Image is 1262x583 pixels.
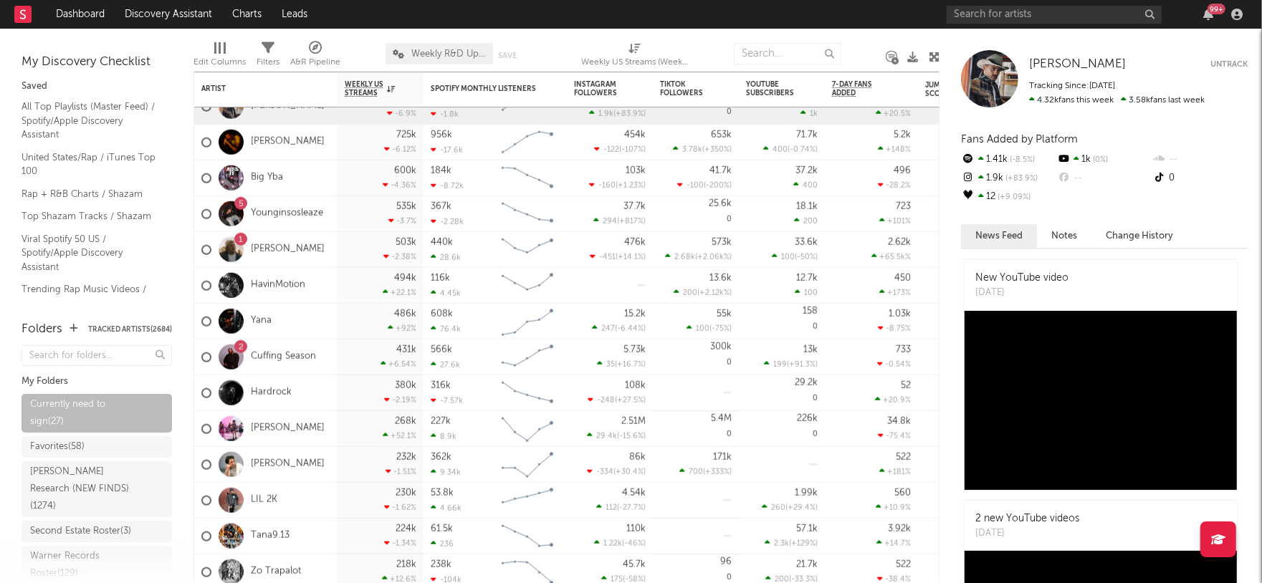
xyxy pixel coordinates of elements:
div: Edit Columns [193,54,246,71]
a: [PERSON_NAME] [251,244,325,256]
div: 171k [713,452,732,461]
svg: Chart title [495,410,560,446]
span: -107 % [621,146,644,154]
span: +91.3 % [789,361,816,369]
div: ( ) [674,288,732,297]
div: 725k [396,130,416,139]
div: ( ) [590,252,646,261]
div: ( ) [765,539,818,548]
div: ( ) [762,503,818,512]
div: Spotify Monthly Listeners [431,85,538,93]
div: Favorites ( 58 ) [30,438,85,456]
span: Weekly US Streams [345,80,383,97]
span: 29.4k [596,433,617,440]
div: 367k [431,201,451,211]
div: 93.9 [925,491,983,509]
span: 7-Day Fans Added [832,80,889,97]
div: 522 [896,559,911,569]
div: ( ) [589,180,646,190]
span: +2.12k % [699,289,730,297]
svg: Chart title [495,303,560,339]
div: ( ) [597,360,646,369]
div: 116k [431,273,450,282]
div: 34.8k [887,416,911,425]
div: 218k [396,559,416,569]
span: 2.68k [674,254,695,261]
a: [PERSON_NAME] [251,423,325,435]
span: 294 [603,218,617,226]
div: -- [1056,169,1152,188]
span: +27.5 % [617,397,644,405]
div: -0.54 % [877,360,911,369]
div: 608k [431,309,453,318]
button: Tracked Artists(2684) [88,326,172,333]
div: Saved [21,78,172,95]
div: -1.62 % [384,503,416,512]
span: +29.4 % [788,504,816,512]
div: Artist [201,85,309,93]
div: 52 [901,380,911,390]
div: 1.03k [889,309,911,318]
div: ( ) [679,467,732,476]
div: 79.2 [925,205,983,222]
span: +129 % [791,540,816,548]
span: 700 [689,468,703,476]
div: 41.7k [709,165,732,175]
div: A&R Pipeline [290,36,340,77]
span: +1.23 % [618,182,644,190]
div: +181 % [879,467,911,476]
a: Trending Rap Music Videos / YouTube [21,281,158,311]
a: [PERSON_NAME] Research (NEW FINDS)(1274) [21,461,172,517]
div: 0 [746,304,818,339]
div: 76.4k [431,324,461,333]
div: 723 [896,201,911,211]
span: -8.5 % [1008,156,1035,164]
div: Edit Columns [193,36,246,77]
span: 0 % [1091,156,1108,164]
span: -451 [599,254,616,261]
div: 25.6k [709,199,732,208]
input: Search... [734,43,841,64]
span: +83.9 % [1003,175,1038,183]
div: 37.7k [623,201,646,211]
div: 494k [394,273,416,282]
a: All Top Playlists (Master Feed) / Spotify/Apple Discovery Assistant [21,99,158,143]
div: 224k [396,524,416,533]
span: 1.9k [598,110,613,118]
div: +10.9 % [876,503,911,512]
div: Warner Records Roster ( 129 ) [30,548,131,582]
span: Fans Added by Platform [961,134,1078,145]
span: 35 [606,361,615,369]
div: Filters [257,54,279,71]
svg: Chart title [495,160,560,196]
span: -248 [597,397,615,405]
div: +52.1 % [383,431,416,440]
svg: Chart title [495,339,560,375]
div: 86k [629,452,646,461]
div: 0 [660,411,732,446]
div: ( ) [677,180,732,190]
button: Untrack [1210,57,1248,72]
div: 4.45k [431,288,461,297]
span: -50 % [797,254,816,261]
div: 1k [1056,150,1152,169]
div: 12.7k [796,273,818,282]
div: 573k [712,237,732,246]
div: 440k [431,237,453,246]
div: 13k [803,344,818,354]
div: -28.2 % [878,180,911,190]
a: Younginsosleaze [251,208,323,220]
div: 57.1k [796,524,818,533]
span: 400 [773,146,788,154]
div: 566k [431,344,452,354]
div: +20.5 % [876,109,911,118]
div: -6.9 % [387,109,416,118]
div: -1.34 % [384,539,416,548]
span: -334 [596,468,613,476]
div: ( ) [687,324,732,333]
div: 476k [624,237,646,246]
a: Viral Spotify 50 US / Spotify/Apple Discovery Assistant [21,231,158,275]
div: 0 [746,411,818,446]
div: 0 [746,375,818,410]
div: 81.4 [925,563,983,580]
